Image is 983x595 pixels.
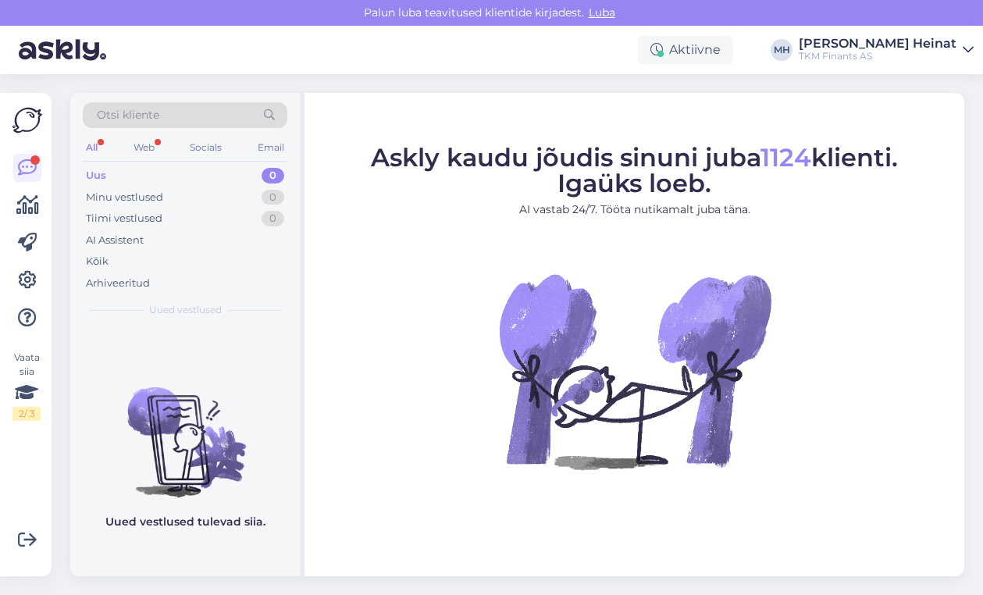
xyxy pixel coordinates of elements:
[86,211,162,226] div: Tiimi vestlused
[262,168,284,183] div: 0
[86,168,106,183] div: Uus
[130,137,158,158] div: Web
[86,276,150,291] div: Arhiveeritud
[584,5,620,20] span: Luba
[86,190,163,205] div: Minu vestlused
[262,211,284,226] div: 0
[83,137,101,158] div: All
[70,359,300,500] img: No chats
[12,351,41,421] div: Vaata siia
[12,407,41,421] div: 2 / 3
[638,36,733,64] div: Aktiivne
[760,142,811,173] span: 1124
[255,137,287,158] div: Email
[371,201,898,218] p: AI vastab 24/7. Tööta nutikamalt juba täna.
[86,254,109,269] div: Kõik
[494,230,775,511] img: No Chat active
[371,142,898,198] span: Askly kaudu jõudis sinuni juba klienti. Igaüks loeb.
[799,50,956,62] div: TKM Finants AS
[799,37,956,50] div: [PERSON_NAME] Heinat
[105,514,265,530] p: Uued vestlused tulevad siia.
[86,233,144,248] div: AI Assistent
[187,137,225,158] div: Socials
[97,107,159,123] span: Otsi kliente
[262,190,284,205] div: 0
[799,37,974,62] a: [PERSON_NAME] HeinatTKM Finants AS
[149,303,222,317] span: Uued vestlused
[771,39,792,61] div: MH
[12,105,42,135] img: Askly Logo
